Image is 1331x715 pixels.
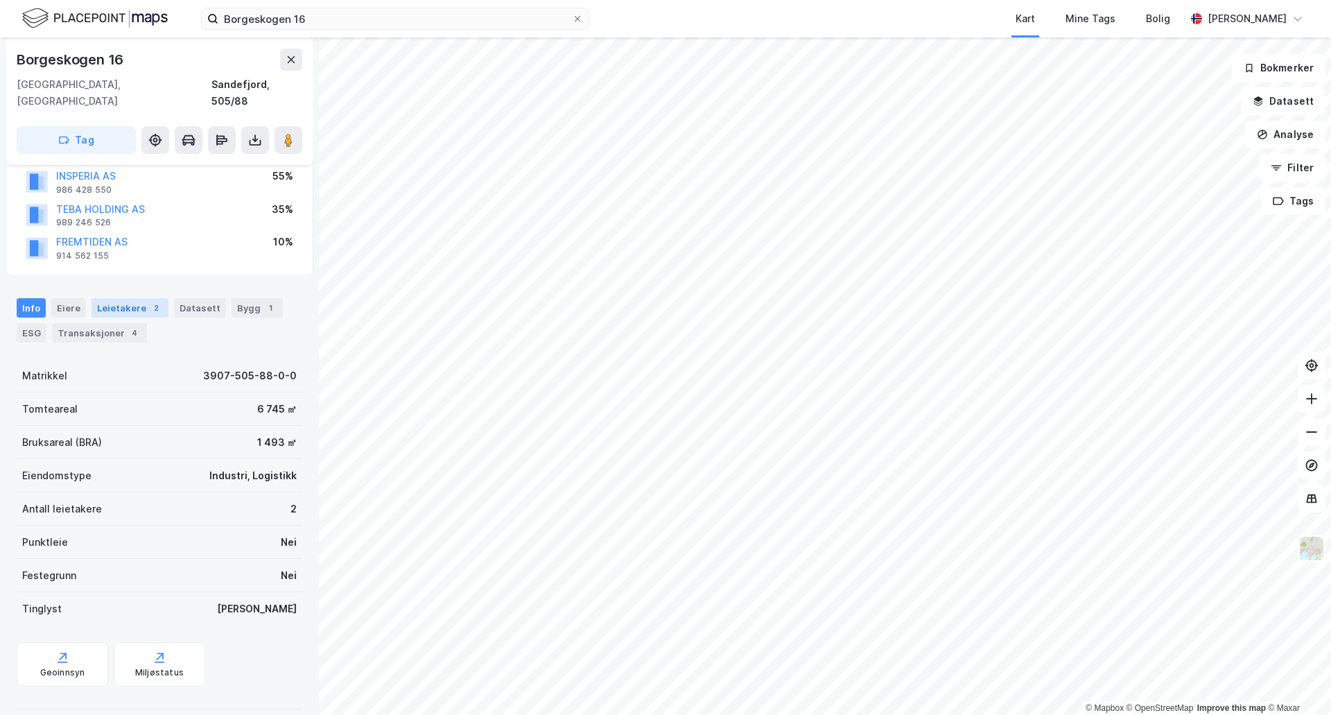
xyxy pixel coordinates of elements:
div: Miljøstatus [135,667,184,678]
div: Kart [1016,10,1035,27]
div: Sandefjord, 505/88 [211,76,302,110]
button: Tag [17,126,136,154]
a: OpenStreetMap [1126,703,1194,713]
div: Antall leietakere [22,501,102,517]
div: Nei [281,534,297,551]
div: Bruksareal (BRA) [22,434,102,451]
div: 1 [263,301,277,315]
iframe: Chat Widget [1262,648,1331,715]
div: Transaksjoner [52,323,147,343]
div: 1 493 ㎡ [257,434,297,451]
div: Mine Tags [1065,10,1115,27]
img: Z [1298,535,1325,562]
button: Analyse [1245,121,1325,148]
div: ESG [17,323,46,343]
div: Tomteareal [22,401,78,417]
div: Punktleie [22,534,68,551]
a: Mapbox [1086,703,1124,713]
a: Improve this map [1197,703,1266,713]
div: Leietakere [92,298,168,318]
div: 35% [272,201,293,218]
div: Festegrunn [22,567,76,584]
div: Eiendomstype [22,467,92,484]
button: Tags [1261,187,1325,215]
div: Bolig [1146,10,1170,27]
div: Info [17,298,46,318]
div: [GEOGRAPHIC_DATA], [GEOGRAPHIC_DATA] [17,76,211,110]
button: Filter [1259,154,1325,182]
div: 989 246 526 [56,217,111,228]
div: 2 [290,501,297,517]
div: 986 428 550 [56,184,112,196]
div: Tinglyst [22,601,62,617]
div: 10% [273,234,293,250]
div: Eiere [51,298,86,318]
div: 3907-505-88-0-0 [203,368,297,384]
img: logo.f888ab2527a4732fd821a326f86c7f29.svg [22,6,168,31]
div: 4 [128,326,141,340]
div: Bygg [232,298,283,318]
div: Borgeskogen 16 [17,49,126,71]
button: Datasett [1241,87,1325,115]
div: Industri, Logistikk [209,467,297,484]
div: 55% [272,168,293,184]
div: [PERSON_NAME] [217,601,297,617]
div: 914 562 155 [56,250,109,261]
div: Datasett [174,298,226,318]
div: 6 745 ㎡ [257,401,297,417]
div: Kontrollprogram for chat [1262,648,1331,715]
input: Søk på adresse, matrikkel, gårdeiere, leietakere eller personer [218,8,572,29]
div: Nei [281,567,297,584]
div: [PERSON_NAME] [1208,10,1287,27]
button: Bokmerker [1232,54,1325,82]
div: Geoinnsyn [40,667,85,678]
div: 2 [149,301,163,315]
div: Matrikkel [22,368,67,384]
